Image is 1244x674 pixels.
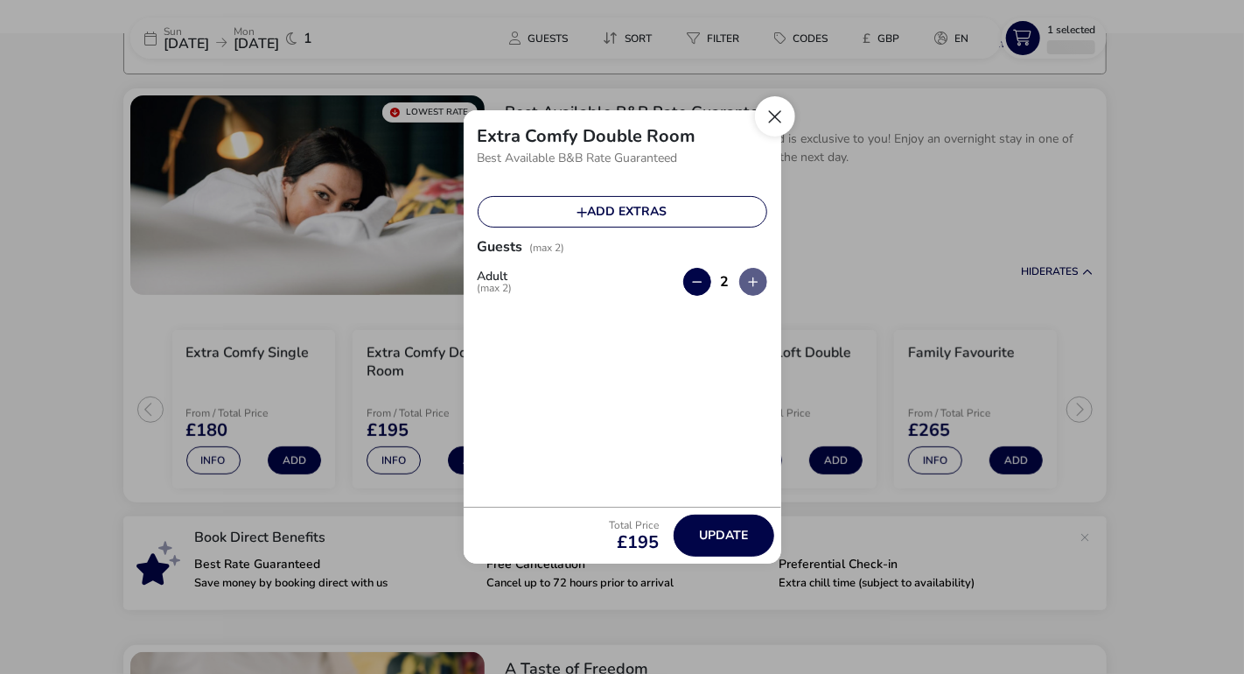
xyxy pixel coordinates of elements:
label: Adult [478,270,527,293]
h2: Guests [478,237,523,277]
p: Best Available B&B Rate Guaranteed [478,145,767,172]
span: Update [699,529,748,542]
h2: Extra Comfy Double Room [478,124,696,148]
button: Close [755,96,795,137]
button: Add extras [478,196,767,228]
button: Update [674,515,774,557]
span: (max 2) [478,283,513,293]
p: Total Price [610,520,660,530]
span: (max 2) [530,241,565,255]
span: £195 [610,534,660,551]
